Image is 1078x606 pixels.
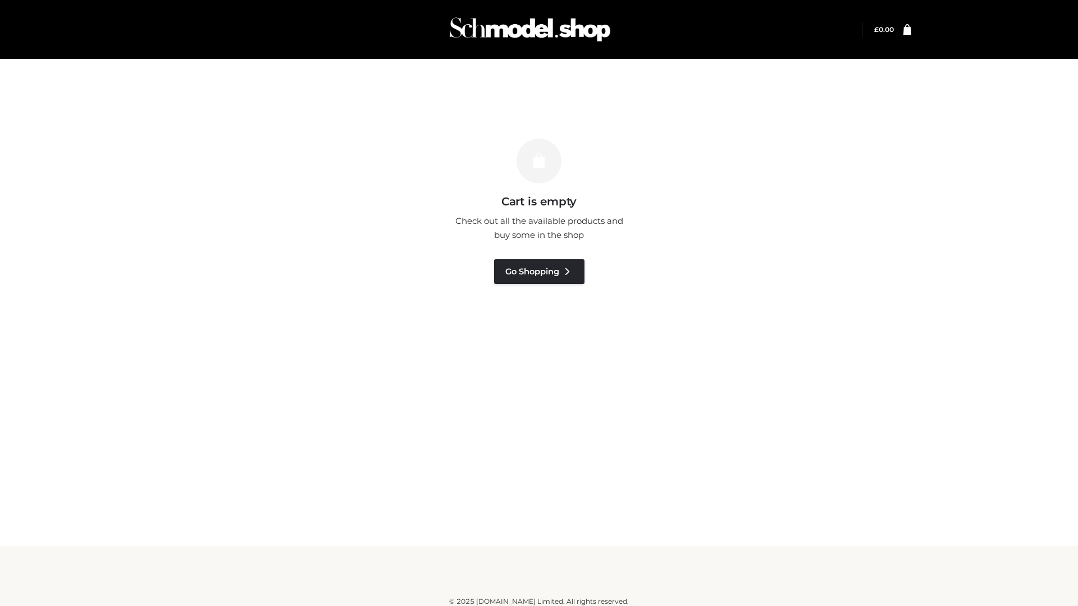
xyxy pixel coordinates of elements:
[449,214,629,242] p: Check out all the available products and buy some in the shop
[874,25,894,34] bdi: 0.00
[446,7,614,52] img: Schmodel Admin 964
[192,195,886,208] h3: Cart is empty
[874,25,894,34] a: £0.00
[494,259,584,284] a: Go Shopping
[874,25,879,34] span: £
